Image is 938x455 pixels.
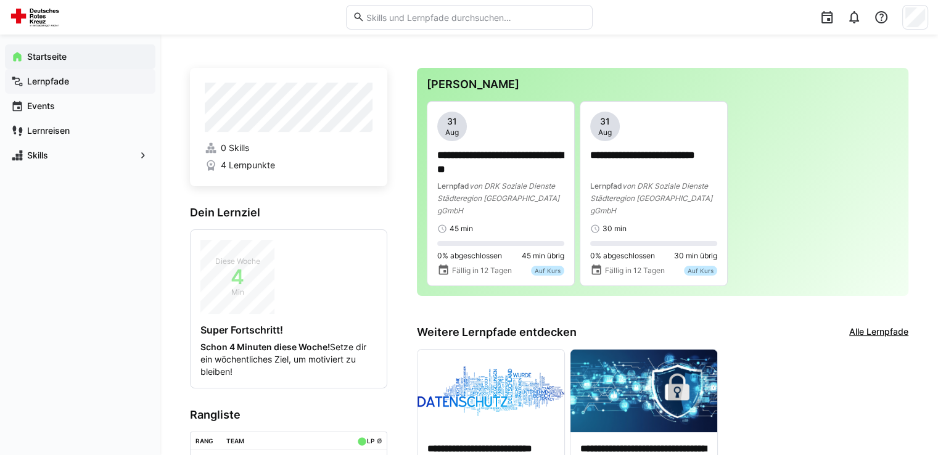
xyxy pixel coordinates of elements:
[417,326,577,339] h3: Weitere Lernpfade entdecken
[376,435,382,445] a: ø
[849,326,908,339] a: Alle Lernpfade
[598,128,612,137] span: Aug
[437,181,469,191] span: Lernpfad
[190,206,387,219] h3: Dein Lernziel
[447,115,457,128] span: 31
[200,341,377,378] p: Setze dir ein wöchentliches Ziel, um motiviert zu bleiben!
[437,181,559,215] span: von DRK Soziale Dienste Städteregion [GEOGRAPHIC_DATA] gGmbH
[570,350,717,432] img: image
[445,128,459,137] span: Aug
[427,78,899,91] h3: [PERSON_NAME]
[684,266,717,276] div: Auf Kurs
[226,437,244,445] div: Team
[364,12,585,23] input: Skills und Lernpfade durchsuchen…
[452,266,512,276] span: Fällig in 12 Tagen
[221,159,275,171] span: 4 Lernpunkte
[195,437,213,445] div: Rang
[437,251,502,261] span: 0% abgeschlossen
[590,181,622,191] span: Lernpfad
[190,408,387,422] h3: Rangliste
[200,324,377,336] h4: Super Fortschritt!
[200,342,330,352] strong: Schon 4 Minuten diese Woche!
[221,142,249,154] span: 0 Skills
[531,266,564,276] div: Auf Kurs
[605,266,665,276] span: Fällig in 12 Tagen
[522,251,564,261] span: 45 min übrig
[603,224,627,234] span: 30 min
[590,181,712,215] span: von DRK Soziale Dienste Städteregion [GEOGRAPHIC_DATA] gGmbH
[590,251,655,261] span: 0% abgeschlossen
[450,224,473,234] span: 45 min
[418,350,564,432] img: image
[600,115,610,128] span: 31
[205,142,372,154] a: 0 Skills
[674,251,717,261] span: 30 min übrig
[367,437,374,445] div: LP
